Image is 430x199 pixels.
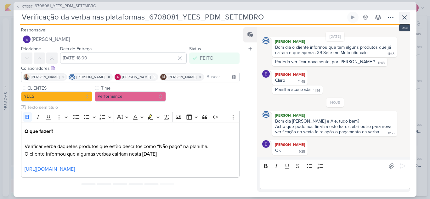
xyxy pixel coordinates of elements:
[21,123,240,178] div: Editor editing area: main
[25,128,236,158] p: Verificar verba daqueles produtos que estão descritos como “Não pago” na planilha. O cliente info...
[274,112,396,119] div: [PERSON_NAME]
[21,27,46,33] label: Responsável
[274,141,306,148] div: [PERSON_NAME]
[100,85,166,91] label: Time
[25,166,75,172] a: [URL][DOMAIN_NAME]
[298,79,305,84] div: 11:48
[189,53,240,64] button: FEITO
[21,65,240,72] div: Colaboradores
[76,74,105,80] span: [PERSON_NAME]
[275,45,392,55] div: Bom dia o cliente informou que tem alguns produtos que já cairam e que apenas 39 Sete em Meta não...
[95,91,166,102] button: Performance
[275,148,281,153] div: Ok
[23,36,31,43] img: Eduardo Quaresma
[32,36,70,43] span: [PERSON_NAME]
[200,54,213,62] div: FEITO
[168,74,196,80] span: [PERSON_NAME]
[388,131,394,136] div: 8:55
[31,74,59,80] span: [PERSON_NAME]
[275,119,394,124] div: Bom dia [PERSON_NAME] e Ale, tudo bem?
[260,160,410,172] div: Editor toolbar
[115,74,121,80] img: Alessandra Gomes
[20,12,346,23] input: Kard Sem Título
[21,111,240,123] div: Editor toolbar
[262,70,270,78] img: Eduardo Quaresma
[69,74,75,80] img: Caroline Traven De Andrade
[350,15,355,20] div: Ligar relógio
[274,71,306,78] div: [PERSON_NAME]
[275,124,393,135] div: Acho que podemos finaliza este kardz, abri outro para nova verificação na sexta-feira após o paga...
[26,104,240,111] input: Texto sem título
[388,52,394,57] div: 11:43
[275,78,285,83] div: Claro
[275,59,375,64] div: Poderia verificar novamente, por [PERSON_NAME]?
[378,61,385,66] div: 11:43
[399,24,410,31] div: esc
[274,38,396,45] div: [PERSON_NAME]
[21,46,41,52] label: Prioridade
[262,140,270,148] img: Eduardo Quaresma
[299,149,305,154] div: 9:35
[189,46,201,52] label: Status
[25,128,53,135] strong: O que fazer?
[60,46,92,52] label: Data de Entrega
[205,73,238,81] input: Buscar
[21,34,240,45] button: [PERSON_NAME]
[260,172,410,189] div: Editor editing area: main
[275,87,310,92] div: Planilha atualizada
[162,75,165,79] p: IM
[21,91,92,102] button: YEES
[160,74,167,80] div: Isabella Machado Guimarães
[27,85,92,91] label: CLIENTES
[60,53,187,64] input: Select a date
[313,88,320,93] div: 11:56
[122,74,151,80] span: [PERSON_NAME]
[262,37,270,45] img: Caroline Traven De Andrade
[262,111,270,119] img: Caroline Traven De Andrade
[23,74,30,80] img: Iara Santos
